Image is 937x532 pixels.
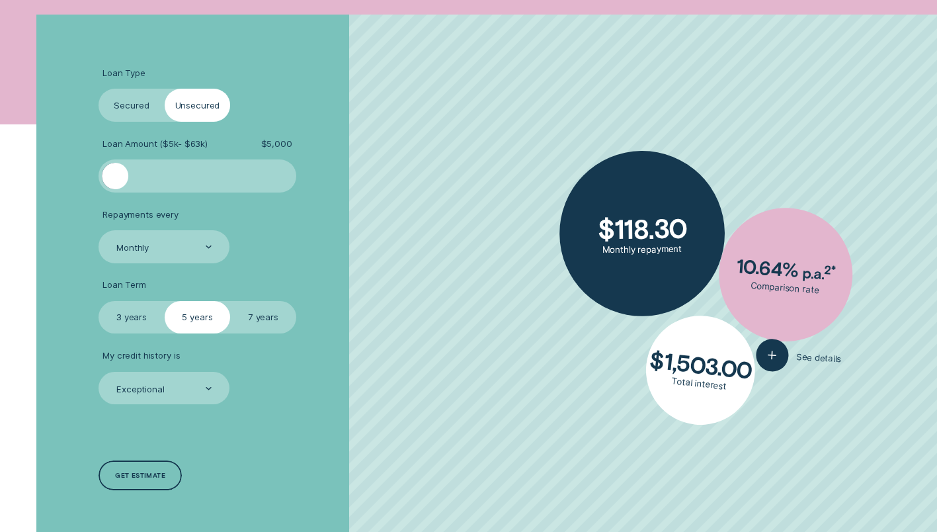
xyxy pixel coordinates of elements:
[755,338,842,375] button: See details
[116,242,149,253] div: Monthly
[99,89,164,122] label: Secured
[99,461,182,490] a: Get estimate
[102,279,146,290] span: Loan Term
[165,89,230,122] label: Unsecured
[102,67,145,79] span: Loan Type
[261,138,292,150] span: $ 5,000
[165,301,230,334] label: 5 years
[230,301,296,334] label: 7 years
[116,383,165,394] div: Exceptional
[102,209,179,220] span: Repayments every
[796,351,842,365] span: See details
[102,350,180,361] span: My credit history is
[99,301,164,334] label: 3 years
[102,138,208,150] span: Loan Amount ( $5k - $63k )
